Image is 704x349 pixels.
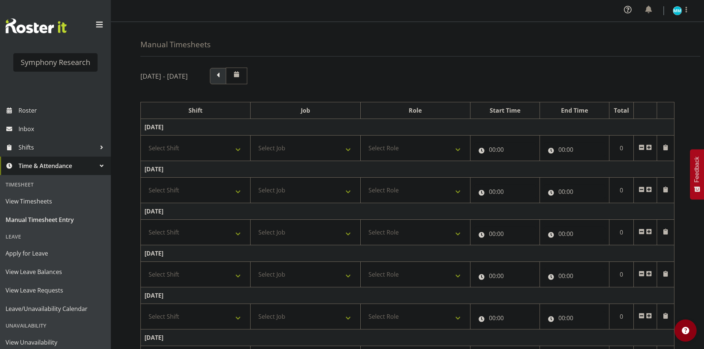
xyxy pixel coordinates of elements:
[474,184,536,199] input: Click to select...
[141,161,674,178] td: [DATE]
[2,211,109,229] a: Manual Timesheet Entry
[141,203,674,220] td: [DATE]
[254,106,356,115] div: Job
[18,142,96,153] span: Shifts
[140,72,188,80] h5: [DATE] - [DATE]
[2,318,109,333] div: Unavailability
[682,327,689,334] img: help-xxl-2.png
[18,105,107,116] span: Roster
[141,287,674,304] td: [DATE]
[613,106,630,115] div: Total
[544,311,605,325] input: Click to select...
[609,178,634,203] td: 0
[609,220,634,245] td: 0
[474,142,536,157] input: Click to select...
[2,177,109,192] div: Timesheet
[6,214,105,225] span: Manual Timesheet Entry
[474,311,536,325] input: Click to select...
[6,196,105,207] span: View Timesheets
[18,160,96,171] span: Time & Attendance
[673,6,682,15] img: murphy-mulholland11450.jpg
[544,268,605,283] input: Click to select...
[18,123,107,134] span: Inbox
[6,248,105,259] span: Apply for Leave
[2,263,109,281] a: View Leave Balances
[2,300,109,318] a: Leave/Unavailability Calendar
[2,192,109,211] a: View Timesheets
[474,106,536,115] div: Start Time
[544,226,605,241] input: Click to select...
[544,184,605,199] input: Click to select...
[21,57,90,68] div: Symphony Research
[694,157,700,182] span: Feedback
[474,268,536,283] input: Click to select...
[609,304,634,329] td: 0
[141,245,674,262] td: [DATE]
[140,40,211,49] h4: Manual Timesheets
[6,303,105,314] span: Leave/Unavailability Calendar
[6,285,105,296] span: View Leave Requests
[544,142,605,157] input: Click to select...
[2,229,109,244] div: Leave
[6,18,67,33] img: Rosterit website logo
[364,106,466,115] div: Role
[690,149,704,199] button: Feedback - Show survey
[6,266,105,277] span: View Leave Balances
[544,106,605,115] div: End Time
[609,136,634,161] td: 0
[2,244,109,263] a: Apply for Leave
[6,337,105,348] span: View Unavailability
[144,106,246,115] div: Shift
[2,281,109,300] a: View Leave Requests
[474,226,536,241] input: Click to select...
[609,262,634,287] td: 0
[141,119,674,136] td: [DATE]
[141,329,674,346] td: [DATE]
